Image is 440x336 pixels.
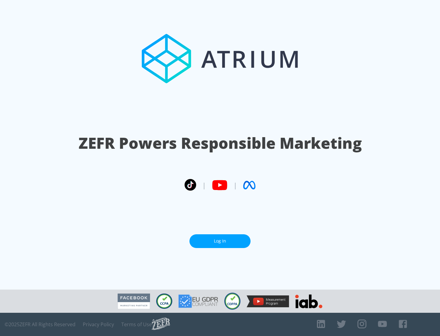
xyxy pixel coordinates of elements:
h1: ZEFR Powers Responsible Marketing [79,133,362,154]
img: COPPA Compliant [224,293,240,310]
img: Facebook Marketing Partner [118,294,150,309]
a: Terms of Use [121,321,152,327]
img: GDPR Compliant [178,294,218,308]
a: Privacy Policy [83,321,114,327]
span: © 2025 ZEFR All Rights Reserved [5,321,75,327]
span: | [233,181,237,190]
span: | [202,181,206,190]
img: YouTube Measurement Program [247,295,289,307]
img: CCPA Compliant [156,294,172,309]
img: IAB [295,294,322,308]
a: Log In [189,234,251,248]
